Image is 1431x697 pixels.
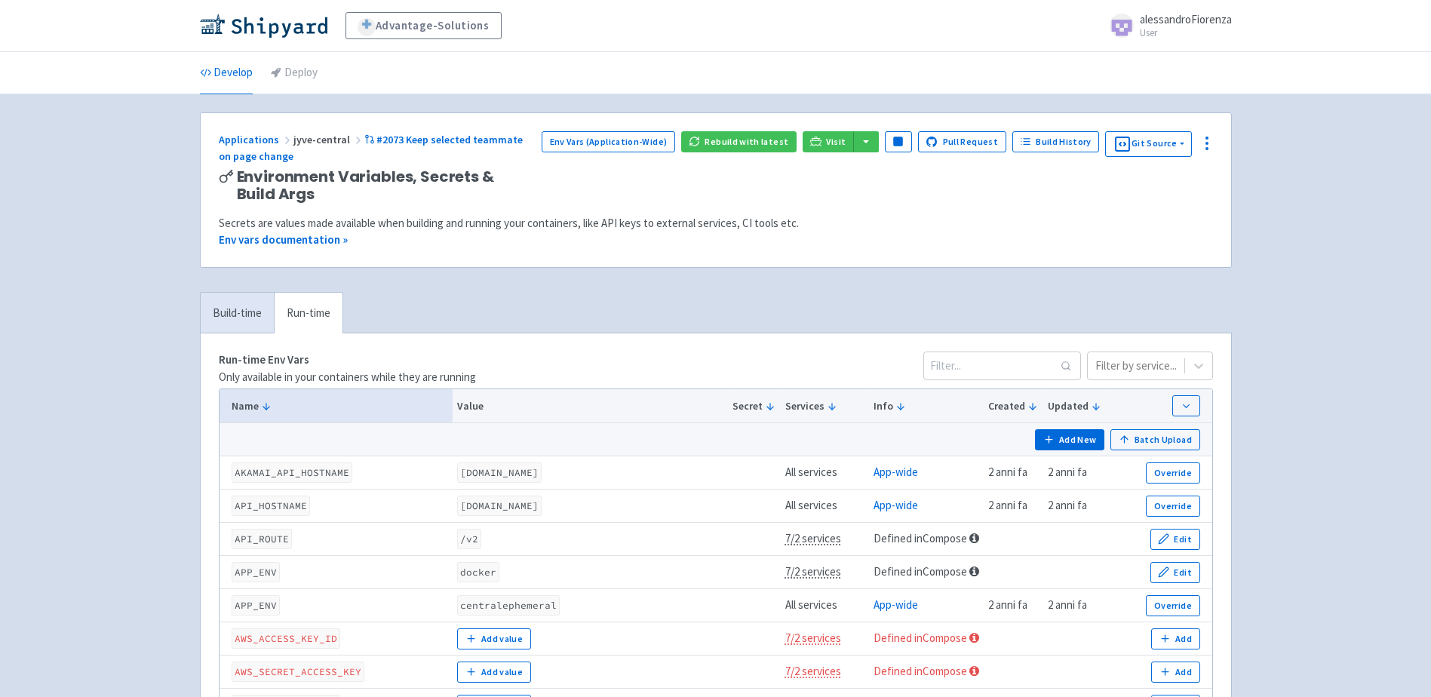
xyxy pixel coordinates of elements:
[1101,14,1232,38] a: alessandroFiorenza User
[785,564,841,579] span: 7/2 services
[219,215,1213,232] div: Secrets are values made available when building and running your containers, like API keys to ext...
[1151,628,1199,649] button: Add
[237,168,530,203] span: Environment Variables, Secrets & Build Args
[988,498,1027,512] time: 2 anni fa
[874,631,967,645] a: Defined in Compose
[1105,131,1192,157] button: Git Source
[457,662,530,683] button: Add value
[1048,398,1101,414] button: Updated
[274,293,342,334] a: Run-time
[232,462,352,483] code: AKAMAI_API_HOSTNAME
[874,498,918,512] a: App-wide
[232,529,292,549] code: API_ROUTE
[874,465,918,479] a: App-wide
[1150,529,1200,550] button: Edit
[681,131,797,152] button: Rebuild with latest
[988,398,1038,414] button: Created
[457,462,542,483] code: [DOMAIN_NAME]
[232,496,310,516] code: API_HOSTNAME
[293,133,364,146] span: jyve-central
[1048,597,1087,612] time: 2 anni fa
[780,589,868,622] td: All services
[200,14,327,38] img: Shipyard logo
[1048,498,1087,512] time: 2 anni fa
[1110,429,1200,450] button: Batch Upload
[874,564,967,579] a: Defined in Compose
[988,465,1027,479] time: 2 anni fa
[219,232,348,247] a: Env vars documentation »
[219,352,309,367] strong: Run-time Env Vars
[200,52,253,94] a: Develop
[874,398,979,414] button: Info
[232,398,448,414] button: Name
[232,595,280,616] code: APP_ENV
[874,664,967,678] a: Defined in Compose
[1035,429,1104,450] button: Add New
[785,631,841,645] span: 7/2 services
[785,531,841,545] span: 7/2 services
[923,352,1081,380] input: Filter...
[345,12,502,39] a: Advantage-Solutions
[732,398,775,414] button: Secret
[1048,465,1087,479] time: 2 anni fa
[232,628,340,649] code: AWS_ACCESS_KEY_ID
[1146,595,1199,616] button: Override
[219,369,476,386] p: Only available in your containers while they are running
[826,136,846,148] span: Visit
[780,456,868,490] td: All services
[785,664,841,678] span: 7/2 services
[453,389,728,423] th: Value
[457,562,499,582] code: docker
[780,490,868,523] td: All services
[988,597,1027,612] time: 2 anni fa
[457,628,530,649] button: Add value
[1012,131,1100,152] a: Build History
[1140,12,1232,26] span: alessandroFiorenza
[874,531,967,545] a: Defined in Compose
[885,131,912,152] button: Pause
[1146,496,1199,517] button: Override
[874,597,918,612] a: App-wide
[785,398,864,414] button: Services
[542,131,675,152] a: Env Vars (Application-Wide)
[457,595,560,616] code: centralephemeral
[803,131,854,152] a: Visit
[201,293,274,334] a: Build-time
[1150,562,1200,583] button: Edit
[1140,28,1232,38] small: User
[1151,662,1199,683] button: Add
[457,529,481,549] code: /v2
[232,662,364,682] code: AWS_SECRET_ACCESS_KEY
[219,133,293,146] a: Applications
[219,133,524,164] a: #2073 Keep selected teammate on page change
[271,52,318,94] a: Deploy
[457,496,542,516] code: [DOMAIN_NAME]
[232,562,280,582] code: APP_ENV
[918,131,1006,152] a: Pull Request
[1146,462,1199,484] button: Override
